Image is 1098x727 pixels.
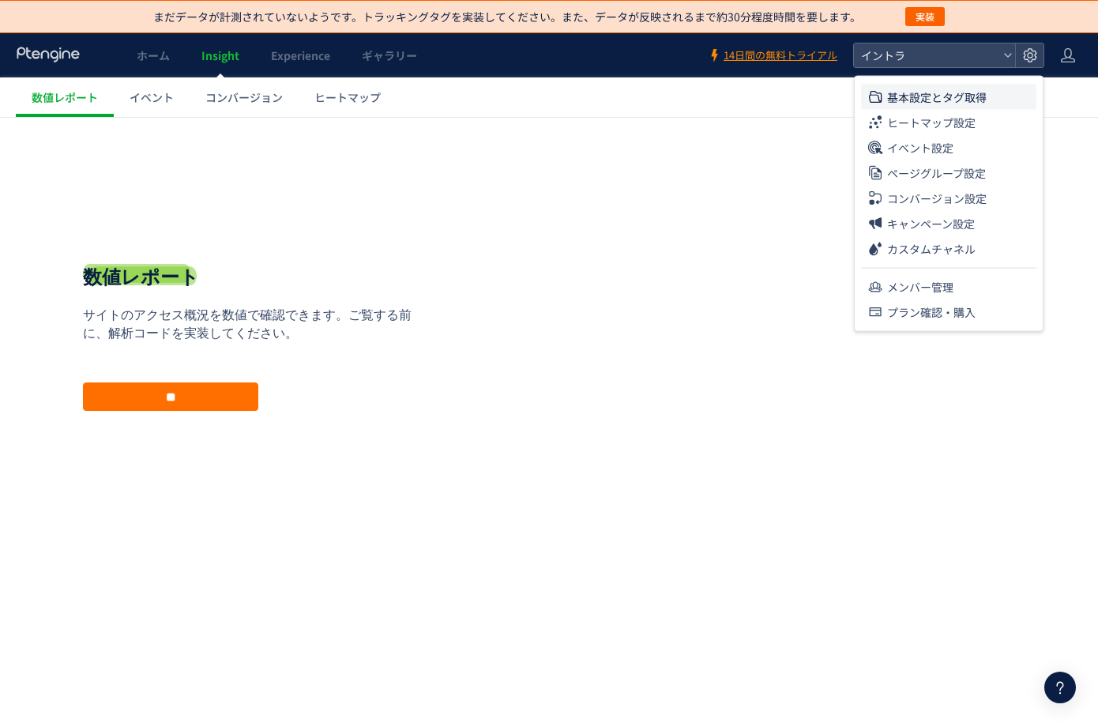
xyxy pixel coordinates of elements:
[887,135,953,160] span: イベント設定
[887,236,976,262] span: カスタムチャネル
[83,190,423,226] p: サイトのアクセス概況を数値で確認できます。ご覧する前に、解析コードを実装してください。
[887,160,986,186] span: ページグループ設定
[708,48,837,63] a: 14日間の無料トライアル
[130,89,174,105] span: イベント
[887,299,976,325] span: プラン確認・購入
[83,147,199,174] h1: 数値レポート
[856,43,997,67] span: イントラ
[137,47,170,63] span: ホーム
[887,274,953,299] span: メンバー管理
[887,110,976,135] span: ヒートマップ設定
[362,47,417,63] span: ギャラリー
[724,48,837,63] span: 14日間の無料トライアル
[32,89,98,105] span: 数値レポート
[271,47,330,63] span: Experience
[916,7,934,26] span: 実装
[887,186,987,211] span: コンバージョン設定
[314,89,381,105] span: ヒートマップ
[205,89,283,105] span: コンバージョン
[905,7,945,26] button: 実装
[153,9,861,24] p: まだデータが計測されていないようです。トラッキングタグを実装してください。また、データが反映されるまで約30分程度時間を要します。
[201,47,239,63] span: Insight
[887,85,987,110] span: 基本設定とタグ取得
[887,211,975,236] span: キャンペーン設定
